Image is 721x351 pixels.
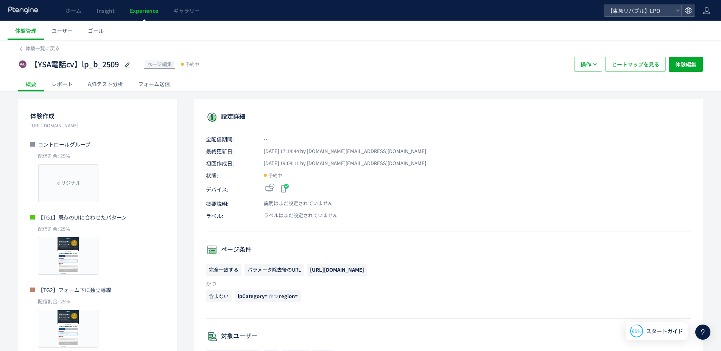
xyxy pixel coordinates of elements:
span: 状態: [206,172,255,179]
span: デバイス: [206,186,255,193]
span: 体験一覧に戻る [25,45,60,52]
button: ヒートマップを見る [605,57,666,72]
span: 初回作成日: [206,159,255,167]
span: ラベルはまだ設定されていません [255,212,338,219]
span: 含まない [206,290,232,302]
span: ゴール [88,27,104,34]
div: フォーム送信 [131,76,178,91]
p: ページ条件 [206,244,691,256]
span: かつ [268,292,278,300]
span: 体験管理 [15,27,36,34]
span: 操作 [581,57,591,72]
span: スタートガイド [646,327,683,335]
span: 【東急リバブル】LPO [605,5,673,16]
div: A/Bテスト分析 [80,76,131,91]
div: レポート [44,76,80,91]
span: [DATE] 17:14:44 by [DOMAIN_NAME][EMAIL_ADDRESS][DOMAIN_NAME] [255,148,426,155]
span: 説明はまだ設定されていません [255,200,333,207]
p: 体験作成 [30,110,165,122]
span: Insight [97,7,115,14]
span: [URL][DOMAIN_NAME] [310,266,364,273]
span: ラベル: [206,212,255,220]
span: コントロールグループ [38,141,90,148]
span: 【YSA電話cv】lp_b_2509 [30,59,119,70]
span: https://www.livable.co.jp/baikyaku/lp_b_sp/ [307,264,367,276]
span: 全配信期間: [206,135,255,143]
span: ページ編集 [147,60,172,68]
span: ユーザー [51,27,73,34]
span: パラメータ除去後のURL [244,264,304,276]
span: 完全一致する [206,264,241,276]
span: lpCategory=かつregion= [235,290,301,302]
p: 配信割合: 25% [30,226,165,233]
img: d341520bc3f6608c2d78d3b205603d381756721867684.jpeg [38,310,98,347]
p: かつ [206,280,691,287]
span: 予約中 [268,172,282,179]
div: 概要 [18,76,44,91]
span: ヒートマップを見る [612,57,659,72]
span: 概要説明: [206,200,255,207]
span: [DATE] 19:08:11 by [DOMAIN_NAME][EMAIL_ADDRESS][DOMAIN_NAME] [255,160,426,167]
span: -- [255,136,268,143]
button: 操作 [574,57,602,72]
span: ホーム [65,7,81,14]
div: オリジナル [38,164,98,202]
span: 【TG1】既存のUIに合わせたパターン [38,213,127,221]
span: 85% [632,328,642,334]
p: 対象ユーザー [206,331,691,343]
p: https://www.livable.co.jp/baikyaku/lp_b_sp/ [30,122,165,129]
span: 予約中 [185,60,199,68]
span: Experience [130,7,158,14]
p: 配信割合: 25% [30,298,165,305]
p: 配信割合: 25% [30,153,165,160]
p: 設定詳細 [206,111,691,123]
button: 体験編集 [669,57,703,72]
span: 体験編集 [675,57,696,72]
span: region= [279,292,298,300]
span: lpCategory= [238,292,268,300]
img: d341520bc3f6608c2d78d3b205603d381756721867655.jpeg [38,237,98,274]
span: 最終更新日: [206,147,255,155]
span: ギャラリー [173,7,200,14]
span: 【TG2】フォーム下に独立導線 [38,286,111,294]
